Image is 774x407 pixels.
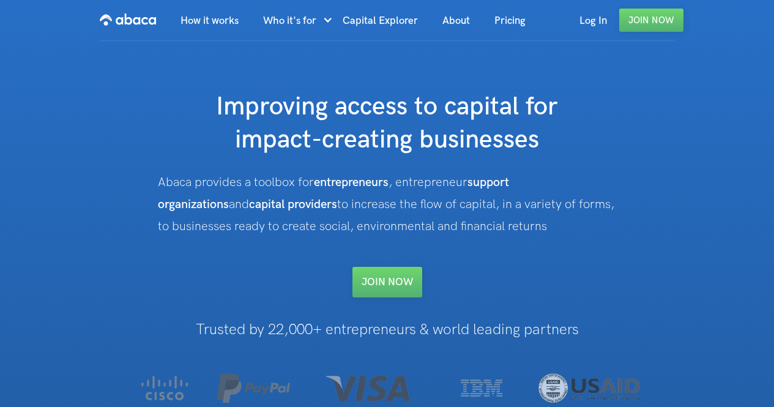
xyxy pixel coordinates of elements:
h1: Improving access to capital for impact-creating businesses [143,91,632,157]
div: Abaca provides a toolbox for , entrepreneur and to increase the flow of capital, in a variety of ... [158,171,617,237]
a: Join Now [619,9,683,32]
a: Join NOW [352,267,422,297]
strong: capital providers [249,197,337,212]
img: Abaca logo [100,10,156,29]
strong: entrepreneurs [314,175,389,190]
h1: Trusted by 22,000+ entrepreneurs & world leading partners [116,322,658,338]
